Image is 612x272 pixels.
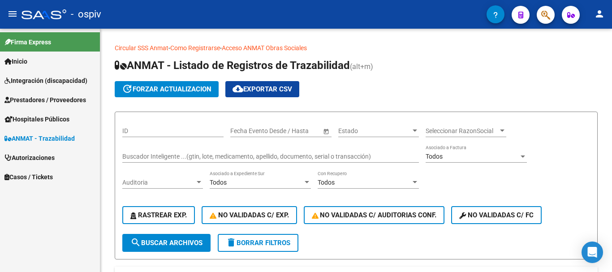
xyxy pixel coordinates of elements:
span: Firma Express [4,37,51,47]
button: Buscar Archivos [122,234,211,252]
button: Borrar Filtros [218,234,298,252]
p: - - [115,43,598,53]
mat-icon: cloud_download [233,83,243,94]
span: Autorizaciones [4,153,55,163]
button: No Validadas c/ Exp. [202,206,297,224]
span: No Validadas c/ Exp. [210,211,289,219]
span: - ospiv [71,4,101,24]
mat-icon: update [122,83,133,94]
span: ANMAT - Trazabilidad [4,134,75,143]
span: Todos [426,153,443,160]
button: No validadas c/ FC [451,206,542,224]
input: Fecha inicio [230,127,263,135]
span: Buscar Archivos [130,239,203,247]
span: Rastrear Exp. [130,211,187,219]
a: Documentacion trazabilidad [307,44,385,52]
a: Como Registrarse [170,44,220,52]
span: (alt+m) [350,62,373,71]
button: Exportar CSV [225,81,299,97]
button: Rastrear Exp. [122,206,195,224]
span: Inicio [4,56,27,66]
span: Casos / Tickets [4,172,53,182]
span: No Validadas c/ Auditorias Conf. [312,211,437,219]
button: No Validadas c/ Auditorias Conf. [304,206,445,224]
span: Estado [338,127,411,135]
span: No validadas c/ FC [459,211,534,219]
mat-icon: person [594,9,605,19]
a: Acceso ANMAT Obras Sociales [222,44,307,52]
span: Seleccionar RazonSocial [426,127,498,135]
span: Borrar Filtros [226,239,290,247]
span: Todos [210,179,227,186]
input: Fecha fin [271,127,315,135]
div: Open Intercom Messenger [582,242,603,263]
mat-icon: menu [7,9,18,19]
span: Auditoria [122,179,195,186]
span: ANMAT - Listado de Registros de Trazabilidad [115,59,350,72]
button: Open calendar [321,126,331,136]
span: forzar actualizacion [122,85,211,93]
mat-icon: delete [226,237,237,248]
a: Circular SSS Anmat [115,44,168,52]
span: Exportar CSV [233,85,292,93]
span: Todos [318,179,335,186]
button: forzar actualizacion [115,81,219,97]
span: Hospitales Públicos [4,114,69,124]
span: Prestadores / Proveedores [4,95,86,105]
mat-icon: search [130,237,141,248]
span: Integración (discapacidad) [4,76,87,86]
